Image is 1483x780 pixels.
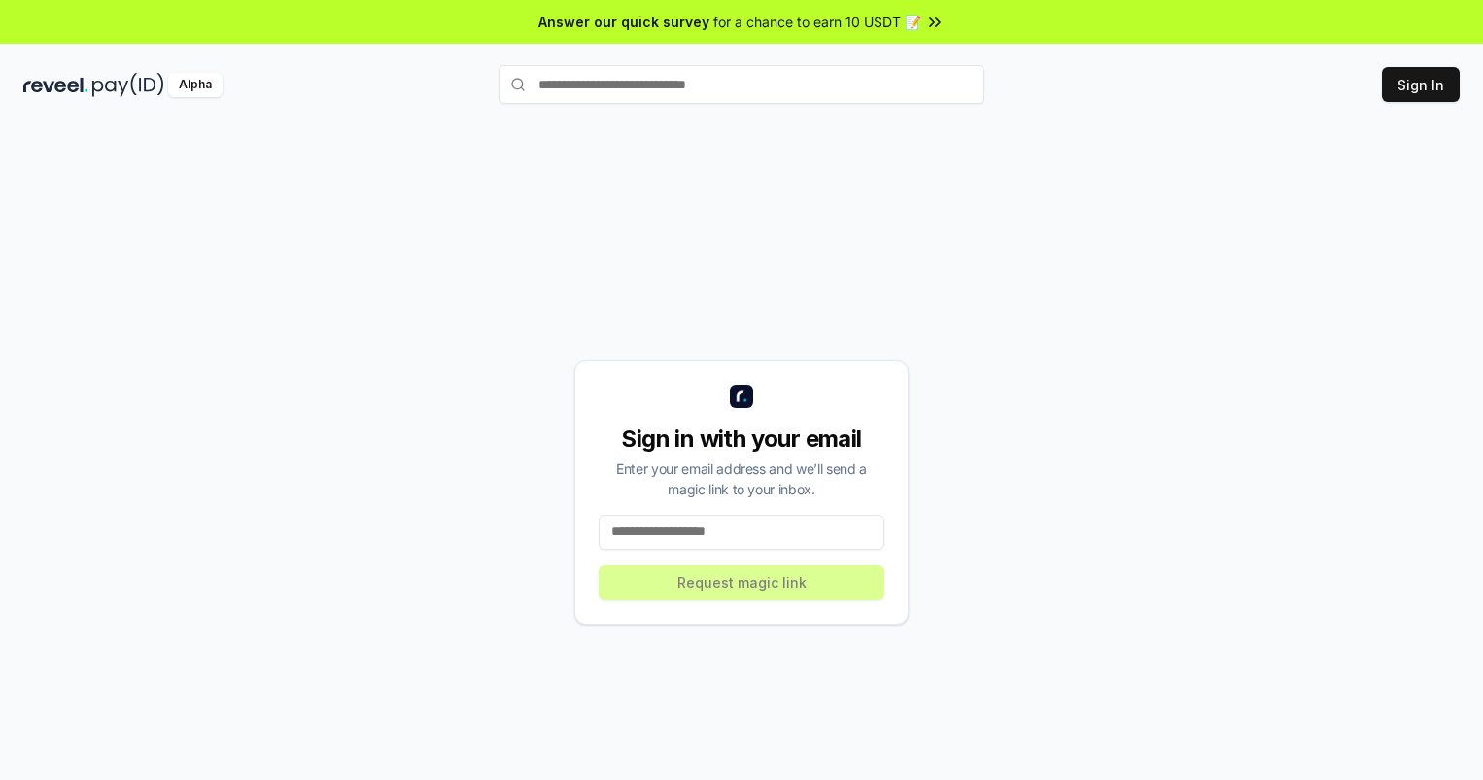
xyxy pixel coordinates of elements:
div: Alpha [168,73,223,97]
span: Answer our quick survey [538,12,709,32]
div: Enter your email address and we’ll send a magic link to your inbox. [599,458,884,499]
img: pay_id [92,73,164,97]
div: Sign in with your email [599,424,884,455]
button: Sign In [1382,67,1460,102]
span: for a chance to earn 10 USDT 📝 [713,12,921,32]
img: logo_small [730,385,753,408]
img: reveel_dark [23,73,88,97]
